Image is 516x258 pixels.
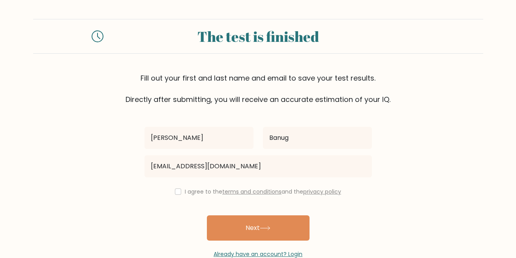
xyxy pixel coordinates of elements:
input: First name [144,127,253,149]
input: Last name [263,127,372,149]
input: Email [144,155,372,177]
a: privacy policy [303,188,341,196]
div: Fill out your first and last name and email to save your test results. Directly after submitting,... [33,73,483,105]
a: Already have an account? Login [214,250,302,258]
a: terms and conditions [222,188,281,196]
div: The test is finished [113,26,403,47]
button: Next [207,215,310,241]
label: I agree to the and the [185,188,341,196]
